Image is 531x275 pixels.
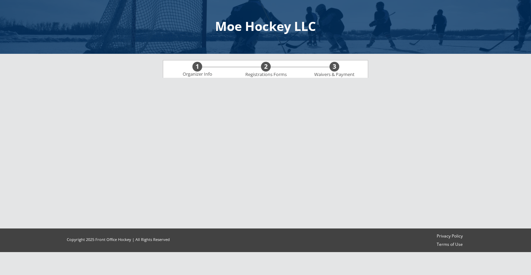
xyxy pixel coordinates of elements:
a: Privacy Policy [434,233,466,239]
div: 3 [330,63,339,70]
div: Registrations Forms [242,72,290,77]
div: 1 [192,63,202,70]
div: Moe Hockey LLC [7,20,524,33]
div: 2 [261,63,271,70]
a: Terms of Use [434,242,466,248]
div: Copyright 2025 Front Office Hockey | All Rights Reserved [60,237,176,242]
div: Organizer Info [178,72,216,77]
div: Waivers & Payment [310,72,358,77]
